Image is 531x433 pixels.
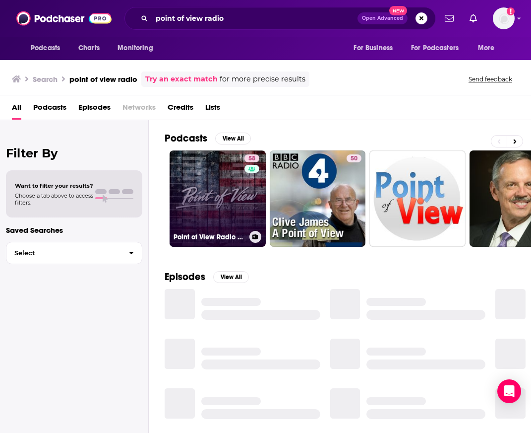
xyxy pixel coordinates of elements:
img: User Profile [493,7,515,29]
a: Lists [205,99,220,120]
p: Saved Searches [6,225,142,235]
svg: Add a profile image [507,7,515,15]
a: EpisodesView All [165,271,249,283]
span: Open Advanced [362,16,403,21]
a: Episodes [78,99,111,120]
h3: Point of View Radio Talk Show [174,233,245,241]
button: open menu [111,39,166,58]
a: Try an exact match [145,73,218,85]
a: Show notifications dropdown [441,10,458,27]
span: 58 [248,154,255,164]
span: Want to filter your results? [15,182,93,189]
span: Monitoring [118,41,153,55]
h2: Episodes [165,271,205,283]
button: open menu [405,39,473,58]
span: For Business [354,41,393,55]
a: Credits [168,99,193,120]
button: View All [213,271,249,283]
button: open menu [471,39,507,58]
a: Show notifications dropdown [466,10,481,27]
button: Show profile menu [493,7,515,29]
a: 50 [270,150,366,247]
span: 50 [351,154,357,164]
h2: Podcasts [165,132,207,144]
button: open menu [347,39,405,58]
button: Open AdvancedNew [357,12,408,24]
button: Select [6,242,142,264]
span: Select [6,250,121,256]
a: All [12,99,21,120]
input: Search podcasts, credits, & more... [152,10,357,26]
img: Podchaser - Follow, Share and Rate Podcasts [16,9,112,28]
span: for more precise results [220,73,305,85]
a: PodcastsView All [165,132,251,144]
span: New [389,6,407,15]
div: Open Intercom Messenger [497,379,521,403]
span: For Podcasters [411,41,459,55]
button: Send feedback [466,75,515,83]
span: Choose a tab above to access filters. [15,192,93,206]
a: 50 [347,154,361,162]
h3: Search [33,74,58,84]
div: Search podcasts, credits, & more... [124,7,436,30]
span: Podcasts [31,41,60,55]
span: More [478,41,495,55]
h2: Filter By [6,146,142,160]
a: 58 [244,154,259,162]
h3: point of view radio [69,74,137,84]
a: Podcasts [33,99,66,120]
span: Logged in as shcarlos [493,7,515,29]
a: Charts [72,39,106,58]
button: View All [215,133,251,144]
span: Charts [78,41,100,55]
a: 58Point of View Radio Talk Show [170,150,266,247]
button: open menu [24,39,73,58]
span: Networks [122,99,156,120]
